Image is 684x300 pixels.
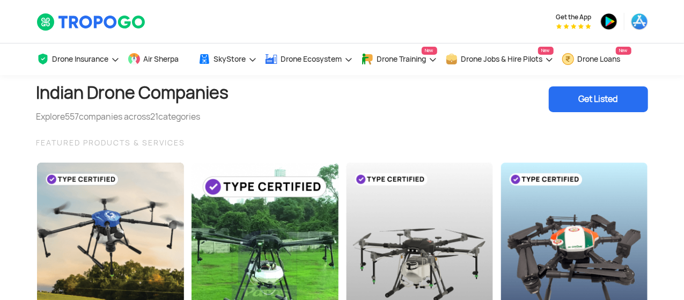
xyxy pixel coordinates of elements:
span: Get the App [556,13,592,21]
div: FEATURED PRODUCTS & SERVICES [36,136,648,149]
span: New [616,47,631,55]
span: Drone Training [377,55,426,63]
div: Get Listed [549,86,648,112]
span: Drone Loans [578,55,621,63]
a: SkyStore [198,43,257,75]
a: Drone Ecosystem [265,43,353,75]
span: Air Sherpa [144,55,179,63]
h1: Indian Drone Companies [36,75,229,111]
span: 21 [151,111,159,122]
a: Air Sherpa [128,43,190,75]
img: ic_appstore.png [631,13,648,30]
span: SkyStore [214,55,246,63]
span: Drone Ecosystem [281,55,342,63]
a: Drone Insurance [36,43,120,75]
span: Drone Insurance [53,55,109,63]
a: Drone Jobs & Hire PilotsNew [445,43,554,75]
span: New [422,47,437,55]
span: New [538,47,554,55]
a: Drone TrainingNew [361,43,437,75]
img: App Raking [556,24,591,29]
div: Explore companies across categories [36,111,229,123]
img: ic_playstore.png [600,13,617,30]
span: Drone Jobs & Hire Pilots [461,55,543,63]
a: Drone LoansNew [562,43,631,75]
img: TropoGo Logo [36,13,146,31]
span: 557 [65,111,79,122]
